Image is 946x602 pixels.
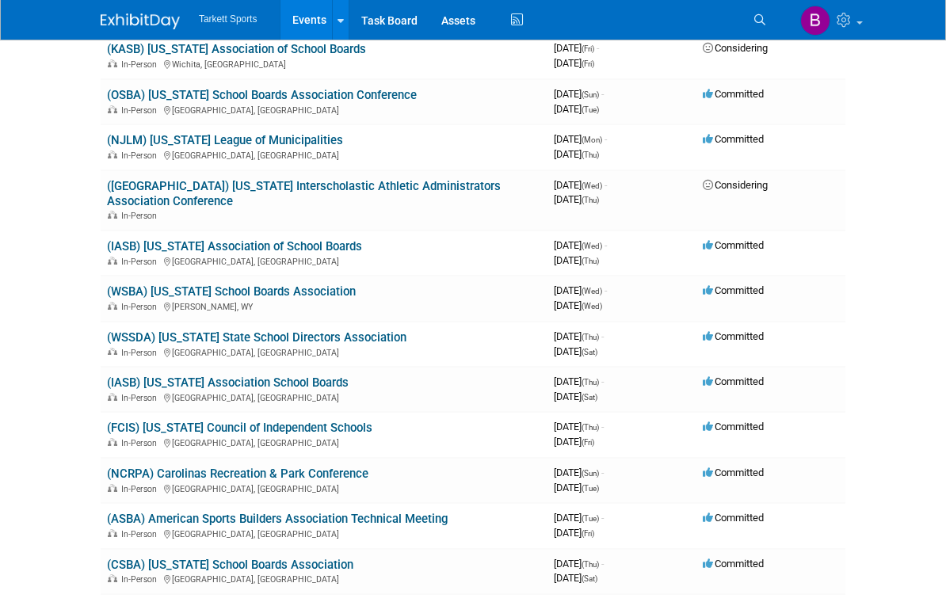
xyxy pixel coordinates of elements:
[582,560,599,569] span: (Thu)
[582,196,599,204] span: (Thu)
[582,348,597,356] span: (Sat)
[554,436,594,448] span: [DATE]
[703,239,764,251] span: Committed
[108,211,117,219] img: In-Person Event
[582,529,594,538] span: (Fri)
[601,421,604,432] span: -
[554,133,607,145] span: [DATE]
[554,284,607,296] span: [DATE]
[601,88,604,100] span: -
[554,482,599,493] span: [DATE]
[601,467,604,478] span: -
[554,527,594,539] span: [DATE]
[582,378,599,387] span: (Thu)
[582,105,599,114] span: (Tue)
[554,572,597,584] span: [DATE]
[554,391,597,402] span: [DATE]
[605,179,607,191] span: -
[554,345,597,357] span: [DATE]
[108,484,117,492] img: In-Person Event
[554,512,604,524] span: [DATE]
[554,375,604,387] span: [DATE]
[108,302,117,310] img: In-Person Event
[107,179,501,208] a: ([GEOGRAPHIC_DATA]) [US_STATE] Interscholastic Athletic Administrators Association Conference
[107,436,541,448] div: [GEOGRAPHIC_DATA], [GEOGRAPHIC_DATA]
[554,193,599,205] span: [DATE]
[107,148,541,161] div: [GEOGRAPHIC_DATA], [GEOGRAPHIC_DATA]
[597,42,599,54] span: -
[582,333,599,341] span: (Thu)
[605,284,607,296] span: -
[703,558,764,570] span: Committed
[107,103,541,116] div: [GEOGRAPHIC_DATA], [GEOGRAPHIC_DATA]
[554,299,602,311] span: [DATE]
[107,330,406,345] a: (WSSDA) [US_STATE] State School Directors Association
[108,574,117,582] img: In-Person Event
[554,179,607,191] span: [DATE]
[601,512,604,524] span: -
[605,133,607,145] span: -
[601,375,604,387] span: -
[107,512,448,526] a: (ASBA) American Sports Builders Association Technical Meeting
[108,393,117,401] img: In-Person Event
[800,6,830,36] img: Bernie Mulvaney
[554,330,604,342] span: [DATE]
[582,484,599,493] span: (Tue)
[582,90,599,99] span: (Sun)
[107,299,541,312] div: [PERSON_NAME], WY
[107,239,362,253] a: (IASB) [US_STATE] Association of School Boards
[108,105,117,113] img: In-Person Event
[107,254,541,267] div: [GEOGRAPHIC_DATA], [GEOGRAPHIC_DATA]
[107,482,541,494] div: [GEOGRAPHIC_DATA], [GEOGRAPHIC_DATA]
[107,345,541,358] div: [GEOGRAPHIC_DATA], [GEOGRAPHIC_DATA]
[121,59,162,70] span: In-Person
[107,284,356,299] a: (WSBA) [US_STATE] School Boards Association
[107,375,349,390] a: (IASB) [US_STATE] Association School Boards
[554,239,607,251] span: [DATE]
[582,393,597,402] span: (Sat)
[554,467,604,478] span: [DATE]
[582,287,602,295] span: (Wed)
[582,242,602,250] span: (Wed)
[703,133,764,145] span: Committed
[199,13,257,25] span: Tarkett Sports
[121,393,162,403] span: In-Person
[121,257,162,267] span: In-Person
[107,467,368,481] a: (NCRPA) Carolinas Recreation & Park Conference
[554,103,599,115] span: [DATE]
[582,59,594,68] span: (Fri)
[554,558,604,570] span: [DATE]
[107,572,541,585] div: [GEOGRAPHIC_DATA], [GEOGRAPHIC_DATA]
[703,330,764,342] span: Committed
[107,133,343,147] a: (NJLM) [US_STATE] League of Municipalities
[582,423,599,432] span: (Thu)
[554,57,594,69] span: [DATE]
[582,135,602,144] span: (Mon)
[121,105,162,116] span: In-Person
[107,391,541,403] div: [GEOGRAPHIC_DATA], [GEOGRAPHIC_DATA]
[108,529,117,537] img: In-Person Event
[601,558,604,570] span: -
[582,257,599,265] span: (Thu)
[554,42,599,54] span: [DATE]
[121,484,162,494] span: In-Person
[582,150,599,159] span: (Thu)
[121,348,162,358] span: In-Person
[703,512,764,524] span: Committed
[582,181,602,190] span: (Wed)
[554,421,604,432] span: [DATE]
[703,179,768,191] span: Considering
[108,348,117,356] img: In-Person Event
[108,438,117,446] img: In-Person Event
[121,574,162,585] span: In-Person
[107,88,417,102] a: (OSBA) [US_STATE] School Boards Association Conference
[121,302,162,312] span: In-Person
[601,330,604,342] span: -
[107,57,541,70] div: Wichita, [GEOGRAPHIC_DATA]
[703,375,764,387] span: Committed
[582,574,597,583] span: (Sat)
[107,558,353,572] a: (CSBA) [US_STATE] School Boards Association
[703,88,764,100] span: Committed
[582,44,594,53] span: (Fri)
[101,13,180,29] img: ExhibitDay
